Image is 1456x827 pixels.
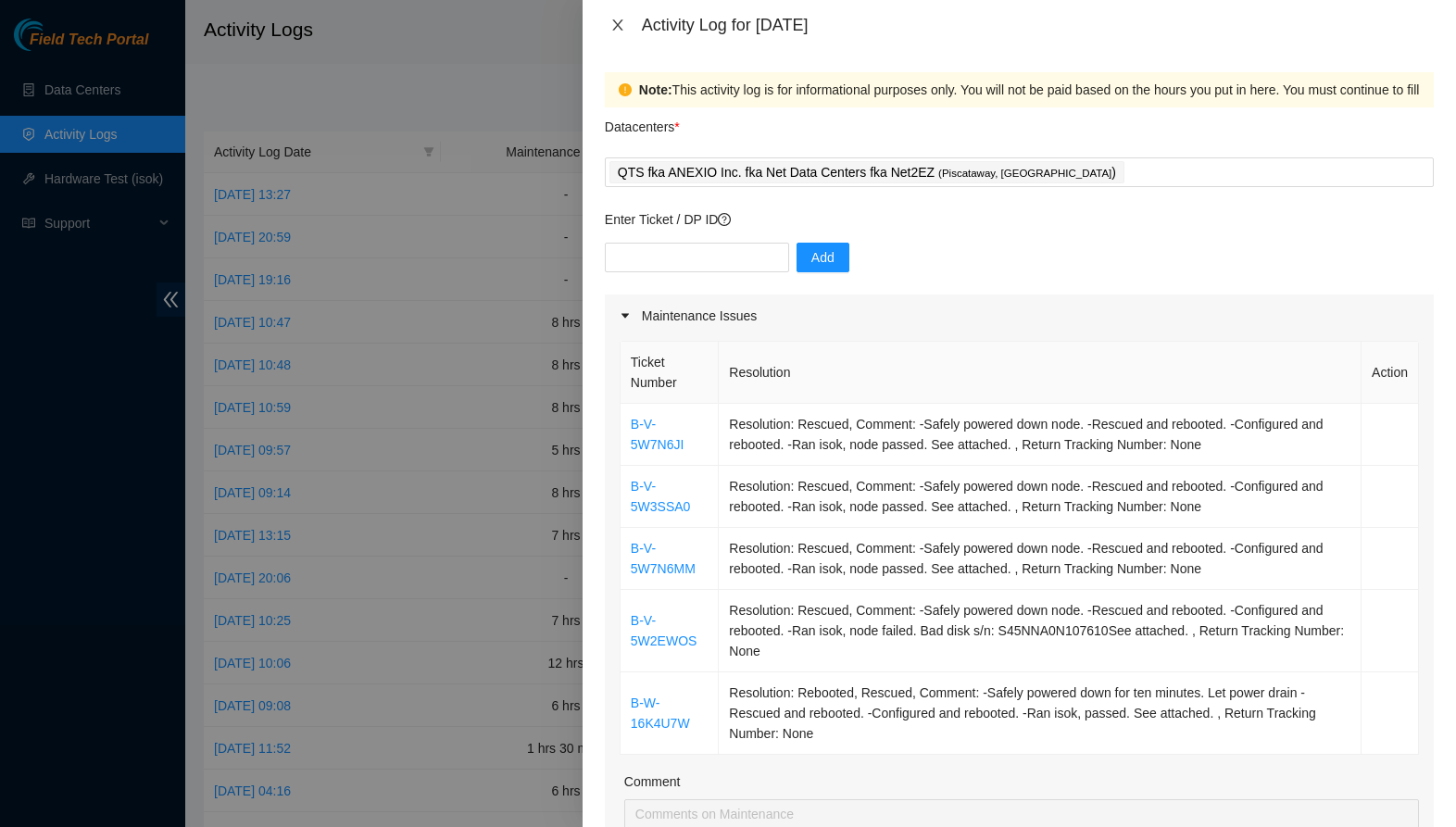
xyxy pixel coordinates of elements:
td: Resolution: Rescued, Comment: -Safely powered down node. -Rescued and rebooted. -Configured and r... [719,404,1362,466]
span: question-circle [718,213,731,226]
label: Comment [624,771,681,792]
p: QTS fka ANEXIO Inc. fka Net Data Centers fka Net2EZ ) [618,162,1116,183]
a: B-V-5W7N6MM [631,541,696,576]
a: B-V-5W3SSA0 [631,479,691,514]
span: exclamation-circle [619,83,632,96]
th: Action [1362,342,1419,404]
div: Activity Log for [DATE] [642,15,1434,35]
span: Add [811,247,835,268]
td: Resolution: Rebooted, Rescued, Comment: -Safely powered down for ten minutes. Let power drain -Re... [719,672,1362,755]
button: Close [605,17,631,34]
button: Add [797,243,849,272]
strong: Note: [639,80,672,100]
a: B-W-16K4U7W [631,695,690,731]
span: close [610,18,625,32]
td: Resolution: Rescued, Comment: -Safely powered down node. -Rescued and rebooted. -Configured and r... [719,466,1362,528]
p: Datacenters [605,107,680,137]
span: caret-right [620,310,631,321]
span: ( Piscataway, [GEOGRAPHIC_DATA] [938,168,1111,179]
td: Resolution: Rescued, Comment: -Safely powered down node. -Rescued and rebooted. -Configured and r... [719,590,1362,672]
a: B-V-5W2EWOS [631,613,697,648]
div: Maintenance Issues [605,294,1434,337]
p: Enter Ticket / DP ID [605,209,1434,230]
th: Resolution [719,342,1362,404]
th: Ticket Number [621,342,719,404]
td: Resolution: Rescued, Comment: -Safely powered down node. -Rescued and rebooted. -Configured and r... [719,528,1362,590]
a: B-V-5W7N6JI [631,417,684,452]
